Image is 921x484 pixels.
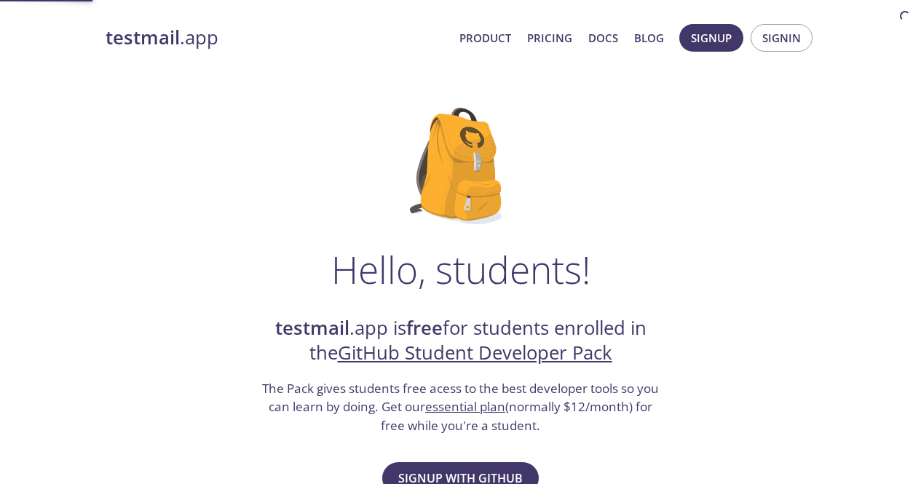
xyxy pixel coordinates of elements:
[331,247,590,291] h1: Hello, students!
[410,108,511,224] img: github-student-backpack.png
[106,25,448,50] a: testmail.app
[588,28,618,47] a: Docs
[261,379,661,435] h3: The Pack gives students free acess to the best developer tools so you can learn by doing. Get our...
[338,340,612,365] a: GitHub Student Developer Pack
[459,28,511,47] a: Product
[106,25,180,50] strong: testmail
[751,24,813,52] button: Signin
[691,28,732,47] span: Signup
[762,28,801,47] span: Signin
[425,398,505,415] a: essential plan
[634,28,664,47] a: Blog
[527,28,572,47] a: Pricing
[261,316,661,366] h2: .app is for students enrolled in the
[275,315,349,341] strong: testmail
[679,24,743,52] button: Signup
[406,315,443,341] strong: free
